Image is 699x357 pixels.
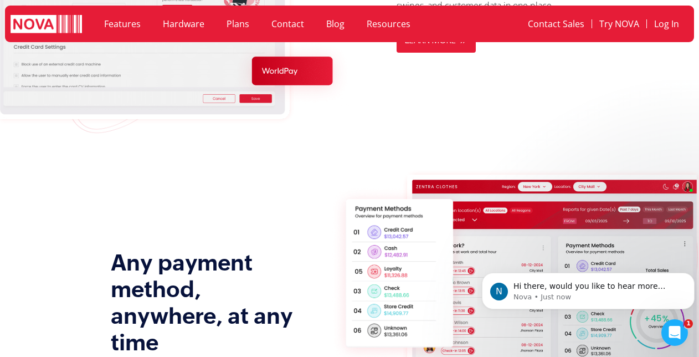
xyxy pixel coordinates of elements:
a: Contact Sales [521,11,592,37]
a: Hardware [152,11,215,37]
a: Features [93,11,152,37]
iframe: Intercom notifications message [477,249,699,327]
a: Contact [260,11,315,37]
a: Try NOVA [592,11,646,37]
a: Log In [647,11,686,37]
nav: Menu [491,11,686,37]
iframe: Intercom live chat [661,319,688,346]
a: Resources [356,11,422,37]
img: logo white [11,15,82,35]
a: Plans [215,11,260,37]
span: 1 [684,319,693,328]
a: Blog [315,11,356,37]
nav: Menu [93,11,479,37]
h2: Any payment method, anywhere, at any time [111,249,330,356]
p: Message from Nova, sent Just now [36,43,203,53]
span: Hi there, would you like to hear more about our service? Please leave us your contact details and... [36,32,193,85]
